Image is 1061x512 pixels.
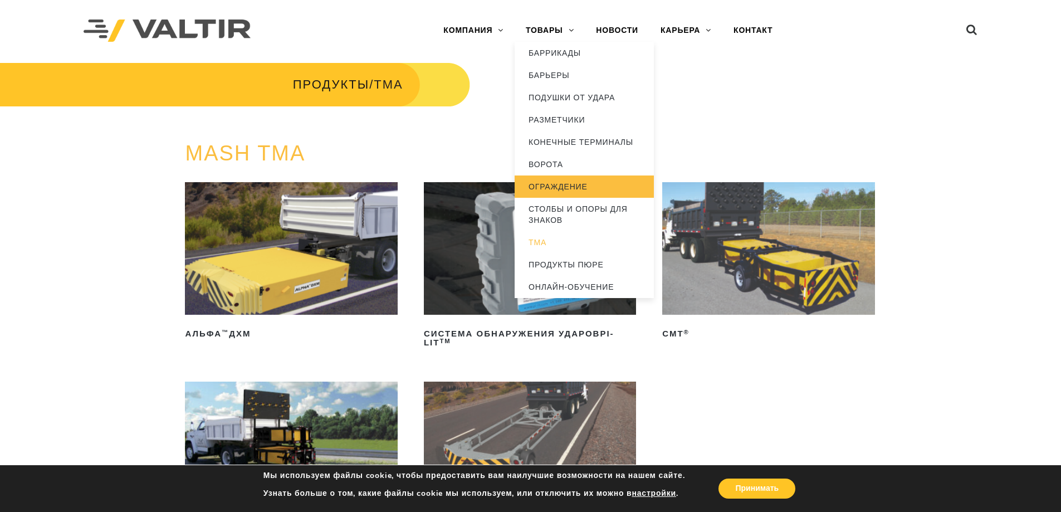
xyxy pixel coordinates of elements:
font: РАЗМЕТЧИКИ [529,115,585,124]
font: ПРОДУКТЫ ПЮРЕ [529,260,603,269]
button: Принимать [718,479,795,499]
a: Система обнаружения ударовPI-LITTM [424,182,636,352]
font: ® [684,329,690,335]
font: PI-LIT [424,329,614,348]
a: СТОЛБЫ И ОПОРЫ ДЛЯ ЗНАКОВ [515,198,654,231]
img: Вальтир [84,19,251,42]
font: КОНЕЧНЫЕ ТЕРМИНАЛЫ [529,138,633,147]
font: СТОЛБЫ И ОПОРЫ ДЛЯ ЗНАКОВ [529,204,628,225]
font: БАРЬЕРЫ [529,71,569,80]
a: ТОВАРЫ [515,19,585,42]
font: ДХМ [229,329,251,338]
button: настройки [632,489,676,499]
a: ПРОДУКТЫ [293,77,369,91]
a: БАРЬЕРЫ [515,64,654,86]
font: НОВОСТИ [596,26,638,35]
font: Принимать [735,483,779,494]
a: ПОДУШКИ ОТ УДАРА [515,86,654,109]
font: . [676,488,678,499]
a: КАРЬЕРА [649,19,722,42]
a: КОНТАКТ [722,19,784,42]
a: ВОРОТА [515,153,654,175]
font: ТМА [529,238,546,247]
font: СМТ [662,329,683,338]
font: ОНЛАЙН-ОБУЧЕНИЕ [529,282,614,291]
font: TM [439,338,451,344]
a: СМТ® [662,182,874,343]
a: НОВОСТИ [585,19,649,42]
font: ТМА [374,77,403,91]
font: КАРЬЕРА [661,26,700,35]
font: ™ [222,329,229,335]
a: БАРРИКАДЫ [515,42,654,64]
a: ОГРАЖДЕНИЕ [515,175,654,198]
font: / [369,77,374,91]
font: БАРРИКАДЫ [529,48,581,57]
a: АЛЬФА™ДХМ [185,182,397,343]
a: ОНЛАЙН-ОБУЧЕНИЕ [515,276,654,298]
a: MASH TMA [185,142,305,165]
font: ВОРОТА [529,160,563,169]
font: ОГРАЖДЕНИЕ [529,182,587,191]
a: КОНЕЧНЫЕ ТЕРМИНАЛЫ [515,131,654,153]
a: КОМПАНИЯ [432,19,515,42]
font: КОМПАНИЯ [443,26,492,35]
a: ПРОДУКТЫ ПЮРЕ [515,253,654,276]
font: АЛЬФА [185,329,222,338]
font: Система обнаружения ударов [424,329,600,338]
a: ТМА [515,231,654,253]
font: КОНТАКТ [734,26,772,35]
font: ТОВАРЫ [526,26,563,35]
font: ПОДУШКИ ОТ УДАРА [529,93,615,102]
font: Мы используем файлы cookie, чтобы предоставить вам наилучшие возможности на нашем сайте. [263,470,684,481]
a: РАЗМЕТЧИКИ [515,109,654,131]
font: Узнать больше о том, какие файлы cookie мы используем, или отключить их можно в [263,488,632,499]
